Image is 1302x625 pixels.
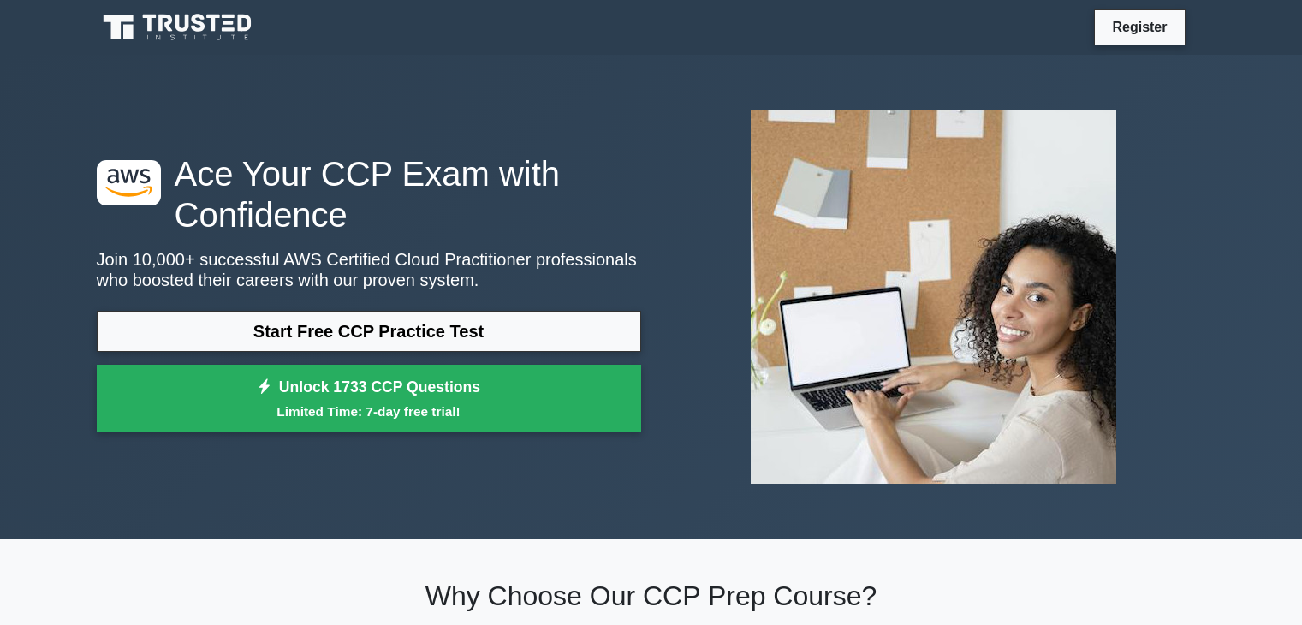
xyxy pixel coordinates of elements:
[118,402,620,421] small: Limited Time: 7-day free trial!
[97,153,641,235] h1: Ace Your CCP Exam with Confidence
[1102,16,1177,38] a: Register
[97,249,641,290] p: Join 10,000+ successful AWS Certified Cloud Practitioner professionals who boosted their careers ...
[97,311,641,352] a: Start Free CCP Practice Test
[97,580,1206,612] h2: Why Choose Our CCP Prep Course?
[97,365,641,433] a: Unlock 1733 CCP QuestionsLimited Time: 7-day free trial!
